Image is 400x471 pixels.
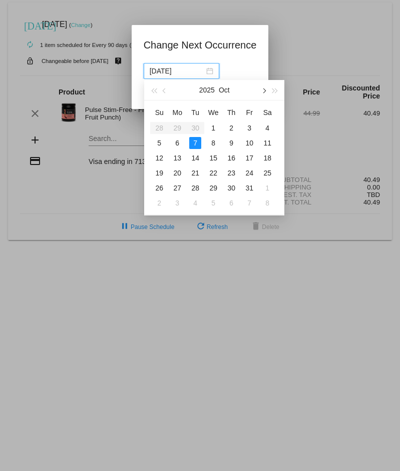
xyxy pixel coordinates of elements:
th: Tue [186,104,204,120]
td: 10/4/2025 [258,120,276,135]
div: 2 [225,122,237,134]
td: 10/12/2025 [150,150,168,165]
div: 20 [171,167,183,179]
td: 10/24/2025 [240,165,258,180]
td: 10/8/2025 [204,135,222,150]
td: 10/28/2025 [186,180,204,195]
td: 10/29/2025 [204,180,222,195]
div: 18 [261,152,273,164]
div: 3 [243,122,255,134]
td: 10/21/2025 [186,165,204,180]
td: 10/16/2025 [222,150,240,165]
th: Sat [258,104,276,120]
div: 1 [207,122,219,134]
td: 10/23/2025 [222,165,240,180]
div: 25 [261,167,273,179]
th: Wed [204,104,222,120]
div: 17 [243,152,255,164]
div: 31 [243,182,255,194]
div: 24 [243,167,255,179]
td: 10/7/2025 [186,135,204,150]
div: 2 [153,197,165,209]
button: Next month (PageDown) [258,80,269,100]
div: 28 [189,182,201,194]
div: 6 [171,137,183,149]
div: 26 [153,182,165,194]
td: 10/9/2025 [222,135,240,150]
div: 12 [153,152,165,164]
button: Last year (Control + left) [148,80,159,100]
h1: Change Next Occurrence [144,37,257,53]
div: 4 [261,122,273,134]
div: 3 [171,197,183,209]
td: 10/2/2025 [222,120,240,135]
div: 11 [261,137,273,149]
div: 5 [207,197,219,209]
div: 5 [153,137,165,149]
td: 11/5/2025 [204,195,222,210]
div: 7 [189,137,201,149]
td: 10/31/2025 [240,180,258,195]
button: Update [144,85,188,103]
td: 11/1/2025 [258,180,276,195]
th: Mon [168,104,186,120]
div: 15 [207,152,219,164]
td: 10/30/2025 [222,180,240,195]
td: 10/1/2025 [204,120,222,135]
div: 30 [225,182,237,194]
div: 29 [207,182,219,194]
div: 13 [171,152,183,164]
div: 21 [189,167,201,179]
td: 10/13/2025 [168,150,186,165]
td: 10/22/2025 [204,165,222,180]
td: 10/25/2025 [258,165,276,180]
td: 10/14/2025 [186,150,204,165]
div: 14 [189,152,201,164]
div: 1 [261,182,273,194]
td: 10/5/2025 [150,135,168,150]
td: 11/2/2025 [150,195,168,210]
div: 10 [243,137,255,149]
td: 11/6/2025 [222,195,240,210]
td: 11/3/2025 [168,195,186,210]
td: 10/20/2025 [168,165,186,180]
th: Sun [150,104,168,120]
td: 11/8/2025 [258,195,276,210]
td: 10/6/2025 [168,135,186,150]
div: 16 [225,152,237,164]
div: 22 [207,167,219,179]
div: 7 [243,197,255,209]
td: 10/27/2025 [168,180,186,195]
td: 10/15/2025 [204,150,222,165]
input: Select date [150,65,204,76]
td: 10/26/2025 [150,180,168,195]
th: Fri [240,104,258,120]
td: 10/10/2025 [240,135,258,150]
td: 10/11/2025 [258,135,276,150]
td: 10/19/2025 [150,165,168,180]
button: 2025 [199,80,215,100]
div: 23 [225,167,237,179]
div: 27 [171,182,183,194]
td: 11/4/2025 [186,195,204,210]
div: 9 [225,137,237,149]
td: 10/3/2025 [240,120,258,135]
td: 10/17/2025 [240,150,258,165]
div: 8 [261,197,273,209]
button: Next year (Control + right) [269,80,280,100]
div: 8 [207,137,219,149]
button: Oct [219,80,230,100]
td: 10/18/2025 [258,150,276,165]
div: 19 [153,167,165,179]
div: 6 [225,197,237,209]
th: Thu [222,104,240,120]
div: 4 [189,197,201,209]
td: 11/7/2025 [240,195,258,210]
button: Previous month (PageUp) [160,80,171,100]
